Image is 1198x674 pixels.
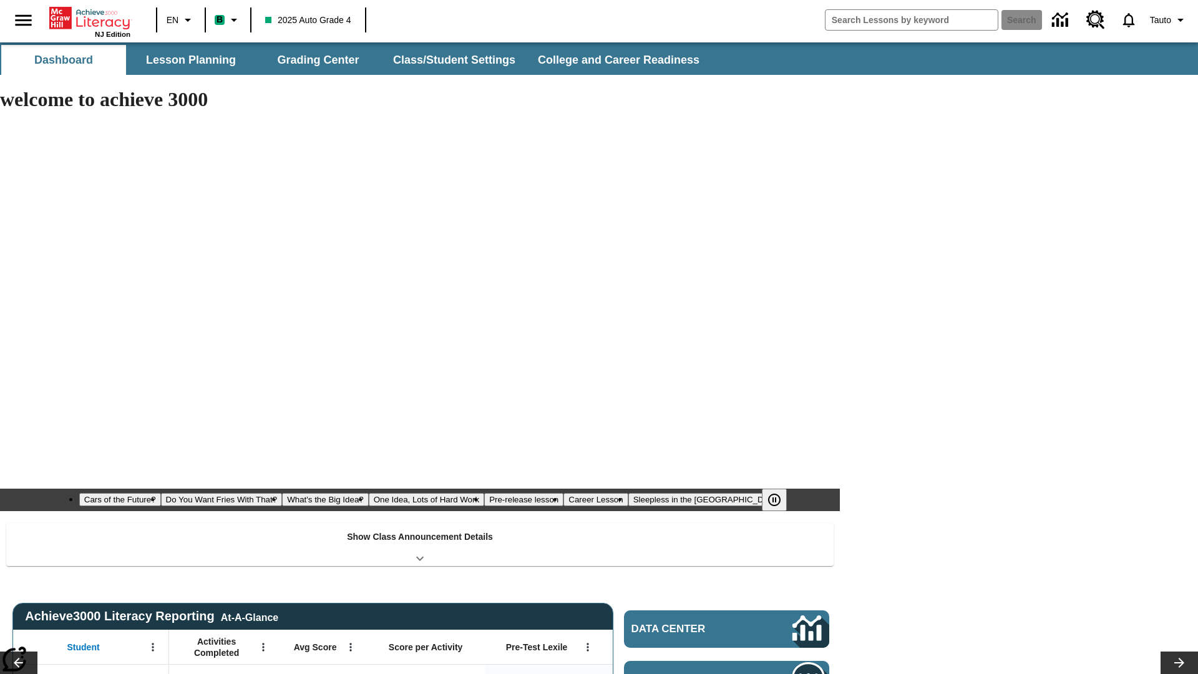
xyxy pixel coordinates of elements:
[369,493,484,506] button: Slide 4 One Idea, Lots of Hard Work
[144,638,162,657] button: Open Menu
[1079,3,1113,37] a: Resource Center, Will open in new tab
[825,10,998,30] input: search field
[563,493,628,506] button: Slide 6 Career Lesson
[79,493,161,506] button: Slide 1 Cars of the Future?
[628,493,786,506] button: Slide 7 Sleepless in the Animal Kingdom
[282,493,369,506] button: Slide 3 What's the Big Idea?
[631,623,749,635] span: Data Center
[221,610,278,623] div: At-A-Glance
[210,9,246,31] button: Boost Class color is mint green. Change class color
[624,610,829,648] a: Data Center
[1045,3,1079,37] a: Data Center
[528,45,709,75] button: College and Career Readiness
[49,6,130,31] a: Home
[762,489,799,511] div: Pause
[578,638,597,657] button: Open Menu
[95,31,130,38] span: NJ Edition
[1150,14,1171,27] span: Tauto
[1113,4,1145,36] a: Notifications
[175,636,258,658] span: Activities Completed
[506,642,568,653] span: Pre-Test Lexile
[256,45,381,75] button: Grading Center
[294,642,337,653] span: Avg Score
[217,12,223,27] span: B
[129,45,253,75] button: Lesson Planning
[389,642,463,653] span: Score per Activity
[6,523,834,566] div: Show Class Announcement Details
[49,4,130,38] div: Home
[161,493,283,506] button: Slide 2 Do You Want Fries With That?
[254,638,273,657] button: Open Menu
[5,2,42,39] button: Open side menu
[265,14,351,27] span: 2025 Auto Grade 4
[25,609,278,623] span: Achieve3000 Literacy Reporting
[383,45,525,75] button: Class/Student Settings
[347,530,493,544] p: Show Class Announcement Details
[161,9,201,31] button: Language: EN, Select a language
[1145,9,1193,31] button: Profile/Settings
[167,14,178,27] span: EN
[762,489,787,511] button: Pause
[67,642,100,653] span: Student
[1161,652,1198,674] button: Lesson carousel, Next
[484,493,563,506] button: Slide 5 Pre-release lesson
[341,638,360,657] button: Open Menu
[1,45,126,75] button: Dashboard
